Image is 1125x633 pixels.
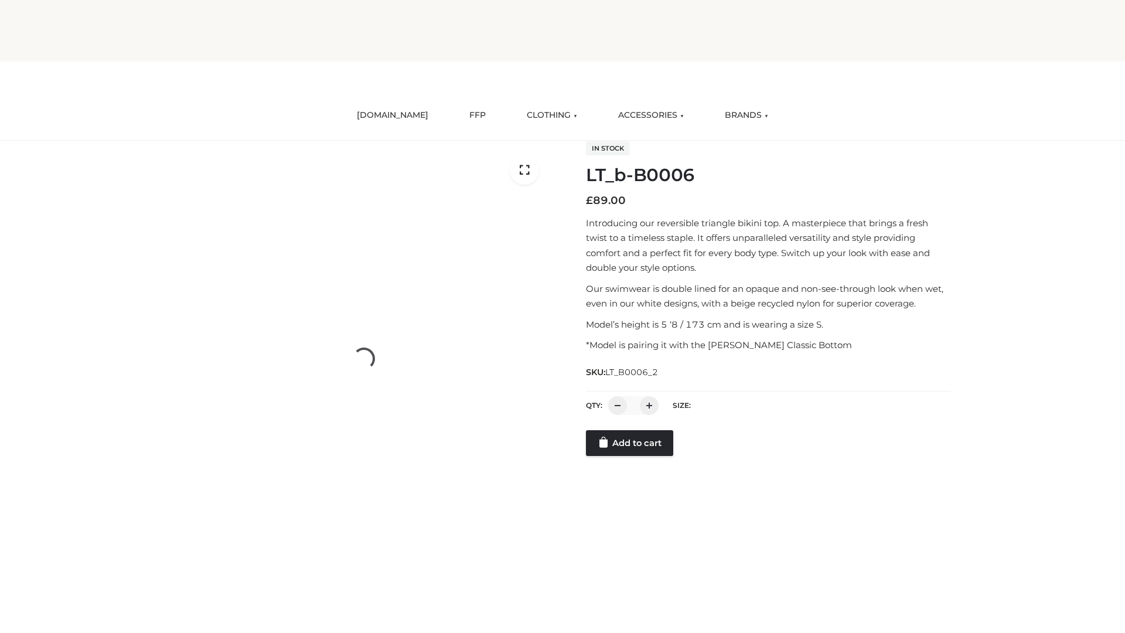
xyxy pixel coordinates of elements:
a: FFP [461,103,495,128]
a: BRANDS [716,103,777,128]
span: In stock [586,141,630,155]
a: ACCESSORIES [609,103,693,128]
bdi: 89.00 [586,194,626,207]
p: Our swimwear is double lined for an opaque and non-see-through look when wet, even in our white d... [586,281,951,311]
p: Introducing our reversible triangle bikini top. A masterpiece that brings a fresh twist to a time... [586,216,951,275]
p: *Model is pairing it with the [PERSON_NAME] Classic Bottom [586,338,951,353]
a: CLOTHING [518,103,586,128]
span: LT_B0006_2 [605,367,658,377]
a: [DOMAIN_NAME] [348,103,437,128]
a: Add to cart [586,430,673,456]
h1: LT_b-B0006 [586,165,951,186]
span: £ [586,194,593,207]
span: SKU: [586,365,659,379]
label: Size: [673,401,691,410]
label: QTY: [586,401,602,410]
p: Model’s height is 5 ‘8 / 173 cm and is wearing a size S. [586,317,951,332]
